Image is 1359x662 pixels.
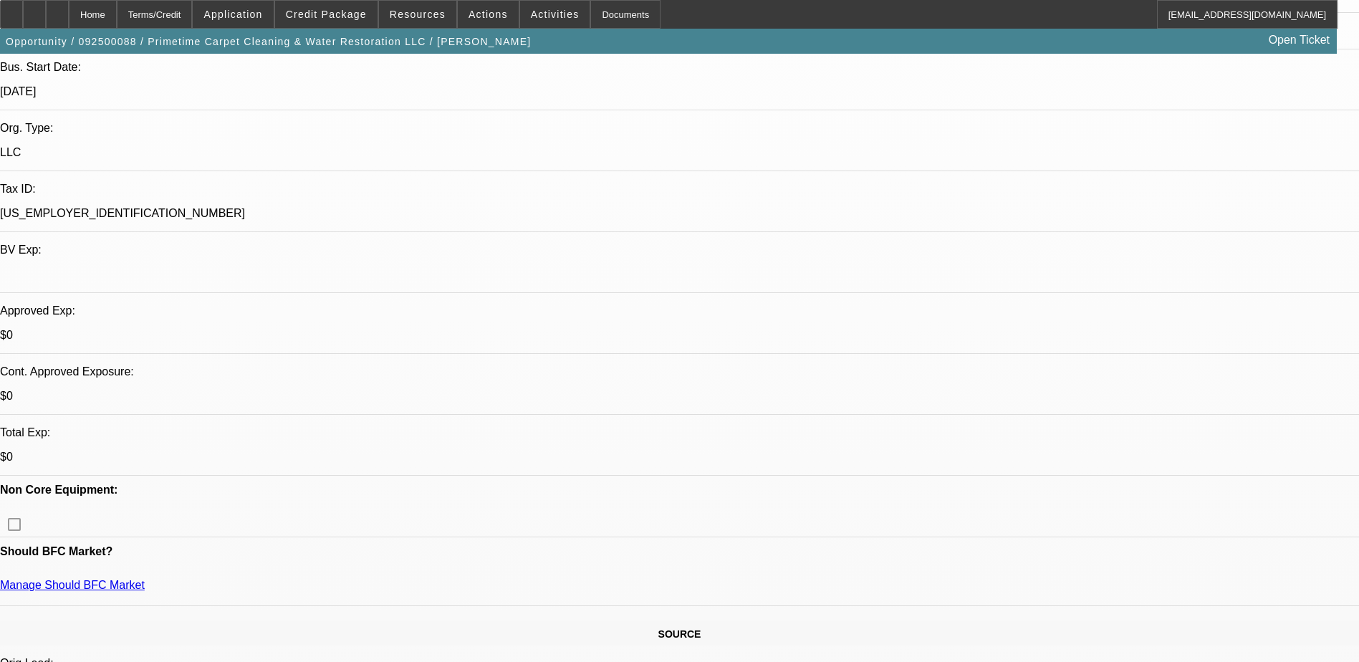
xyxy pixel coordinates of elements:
[379,1,456,28] button: Resources
[6,36,531,47] span: Opportunity / 092500088 / Primetime Carpet Cleaning & Water Restoration LLC / [PERSON_NAME]
[458,1,519,28] button: Actions
[520,1,590,28] button: Activities
[531,9,580,20] span: Activities
[275,1,378,28] button: Credit Package
[658,628,701,640] span: SOURCE
[203,9,262,20] span: Application
[469,9,508,20] span: Actions
[286,9,367,20] span: Credit Package
[390,9,446,20] span: Resources
[193,1,273,28] button: Application
[1263,28,1335,52] a: Open Ticket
